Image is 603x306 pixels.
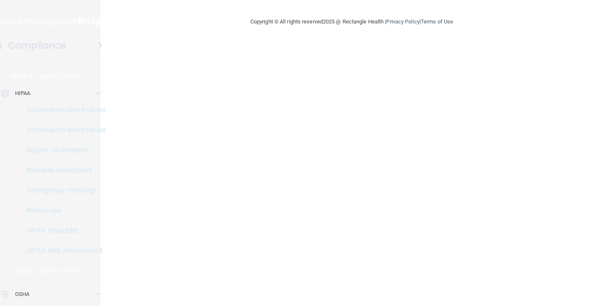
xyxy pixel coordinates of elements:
[11,266,32,276] p: OSHA
[36,266,81,276] p: Learn More!
[421,18,453,25] a: Terms of Use
[5,126,120,134] p: Documents and Policies
[386,18,419,25] a: Privacy Policy
[37,72,81,82] p: Learn More!
[5,247,120,255] p: HIPAA Risk Assessment
[5,206,120,215] p: Resources
[11,72,33,82] p: HIPAA
[5,106,120,114] p: Documents and Policies
[5,226,120,235] p: HIPAA Checklist
[15,88,31,98] p: HIPAA
[5,166,120,175] p: Business Associates
[199,8,505,35] div: Copyright © All rights reserved 2025 @ Rectangle Health | |
[5,186,120,195] p: Emergency Planning
[5,146,120,154] p: Report an Incident
[8,40,66,51] h4: Compliance
[15,289,29,299] p: OSHA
